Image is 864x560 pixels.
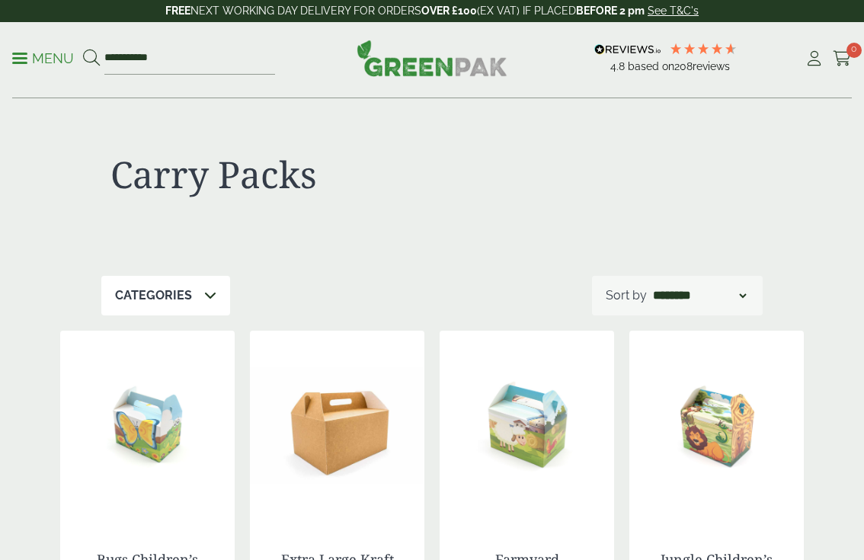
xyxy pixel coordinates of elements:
strong: FREE [165,5,190,17]
p: Sort by [606,286,647,305]
span: 4.8 [610,60,628,72]
img: Jungle Childrens Meal Box v2 [629,331,804,521]
img: Bug Childrens Meal Box [60,331,235,521]
img: REVIEWS.io [594,44,661,55]
span: 208 [674,60,693,72]
strong: OVER £100 [421,5,477,17]
img: GreenPak Supplies [357,40,507,76]
h1: Carry Packs [110,152,423,197]
i: Cart [833,51,852,66]
div: 4.79 Stars [669,42,738,56]
img: IMG_5980 (Large) [250,331,424,521]
p: Menu [12,50,74,68]
select: Shop order [650,286,749,305]
strong: BEFORE 2 pm [576,5,645,17]
p: Categories [115,286,192,305]
a: 0 [833,47,852,70]
a: See T&C's [648,5,699,17]
img: Farmyard Childrens Meal Box [440,331,614,521]
span: Based on [628,60,674,72]
span: 0 [846,43,862,58]
i: My Account [805,51,824,66]
span: reviews [693,60,730,72]
a: Menu [12,50,74,65]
